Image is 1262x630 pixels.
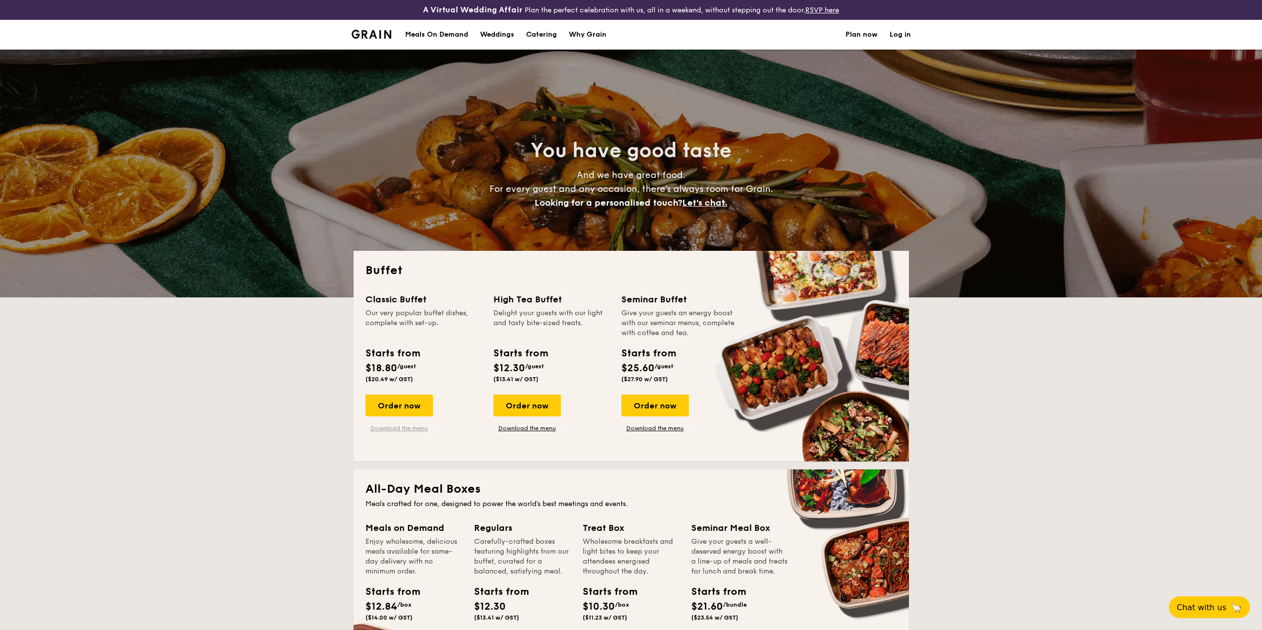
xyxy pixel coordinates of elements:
span: And we have great food. For every guest and any occasion, there’s always room for Grain. [489,170,773,208]
span: $12.30 [474,601,506,613]
span: 🦙 [1230,602,1242,613]
div: Meals On Demand [405,20,468,50]
span: /bundle [723,601,747,608]
span: ($20.49 w/ GST) [365,376,413,383]
span: /guest [655,363,673,370]
div: Starts from [365,584,410,599]
span: /guest [525,363,544,370]
a: Download the menu [493,424,561,432]
span: $12.84 [365,601,397,613]
div: Enjoy wholesome, delicious meals available for same-day delivery with no minimum order. [365,537,462,576]
div: Delight your guests with our light and tasty bite-sized treats. [493,308,609,338]
div: Seminar Buffet [621,292,737,306]
div: Give your guests a well-deserved energy boost with a line-up of meals and treats for lunch and br... [691,537,788,576]
span: ($13.41 w/ GST) [474,614,519,621]
a: Why Grain [563,20,612,50]
div: Order now [621,395,689,416]
span: Chat with us [1177,603,1226,612]
div: Treat Box [583,521,679,535]
span: You have good taste [531,139,731,163]
span: ($27.90 w/ GST) [621,376,668,383]
h2: Buffet [365,263,897,279]
div: Starts from [365,346,420,361]
div: Wholesome breakfasts and light bites to keep your attendees energised throughout the day. [583,537,679,576]
div: Regulars [474,521,571,535]
button: Chat with us🦙 [1169,596,1250,618]
a: Meals On Demand [399,20,474,50]
div: Starts from [691,584,736,599]
div: Order now [493,395,561,416]
span: ($11.23 w/ GST) [583,614,627,621]
h2: All-Day Meal Boxes [365,481,897,497]
a: RSVP here [805,6,839,14]
div: Meals crafted for one, designed to power the world's best meetings and events. [365,499,897,509]
span: /box [615,601,629,608]
a: Logotype [352,30,392,39]
div: Weddings [480,20,514,50]
span: ($14.00 w/ GST) [365,614,413,621]
a: Weddings [474,20,520,50]
span: Let's chat. [682,197,727,208]
img: Grain [352,30,392,39]
div: Starts from [493,346,547,361]
div: Classic Buffet [365,292,481,306]
a: Download the menu [365,424,433,432]
span: $25.60 [621,362,655,374]
h1: Catering [526,20,557,50]
div: Give your guests an energy boost with our seminar menus, complete with coffee and tea. [621,308,737,338]
span: $21.60 [691,601,723,613]
div: Starts from [583,584,627,599]
div: Meals on Demand [365,521,462,535]
div: Starts from [474,584,519,599]
a: Plan now [845,20,878,50]
div: Seminar Meal Box [691,521,788,535]
span: $18.80 [365,362,397,374]
h4: A Virtual Wedding Affair [423,4,523,16]
div: Carefully-crafted boxes featuring highlights from our buffet, curated for a balanced, satisfying ... [474,537,571,576]
div: Order now [365,395,433,416]
span: $10.30 [583,601,615,613]
a: Catering [520,20,563,50]
div: Why Grain [569,20,606,50]
div: Starts from [621,346,675,361]
span: ($13.41 w/ GST) [493,376,539,383]
a: Log in [890,20,911,50]
a: Download the menu [621,424,689,432]
div: High Tea Buffet [493,292,609,306]
span: /box [397,601,412,608]
span: Looking for a personalised touch? [535,197,682,208]
div: Plan the perfect celebration with us, all in a weekend, without stepping out the door. [346,4,917,16]
span: ($23.54 w/ GST) [691,614,738,621]
div: Our very popular buffet dishes, complete with set-up. [365,308,481,338]
span: $12.30 [493,362,525,374]
span: /guest [397,363,416,370]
